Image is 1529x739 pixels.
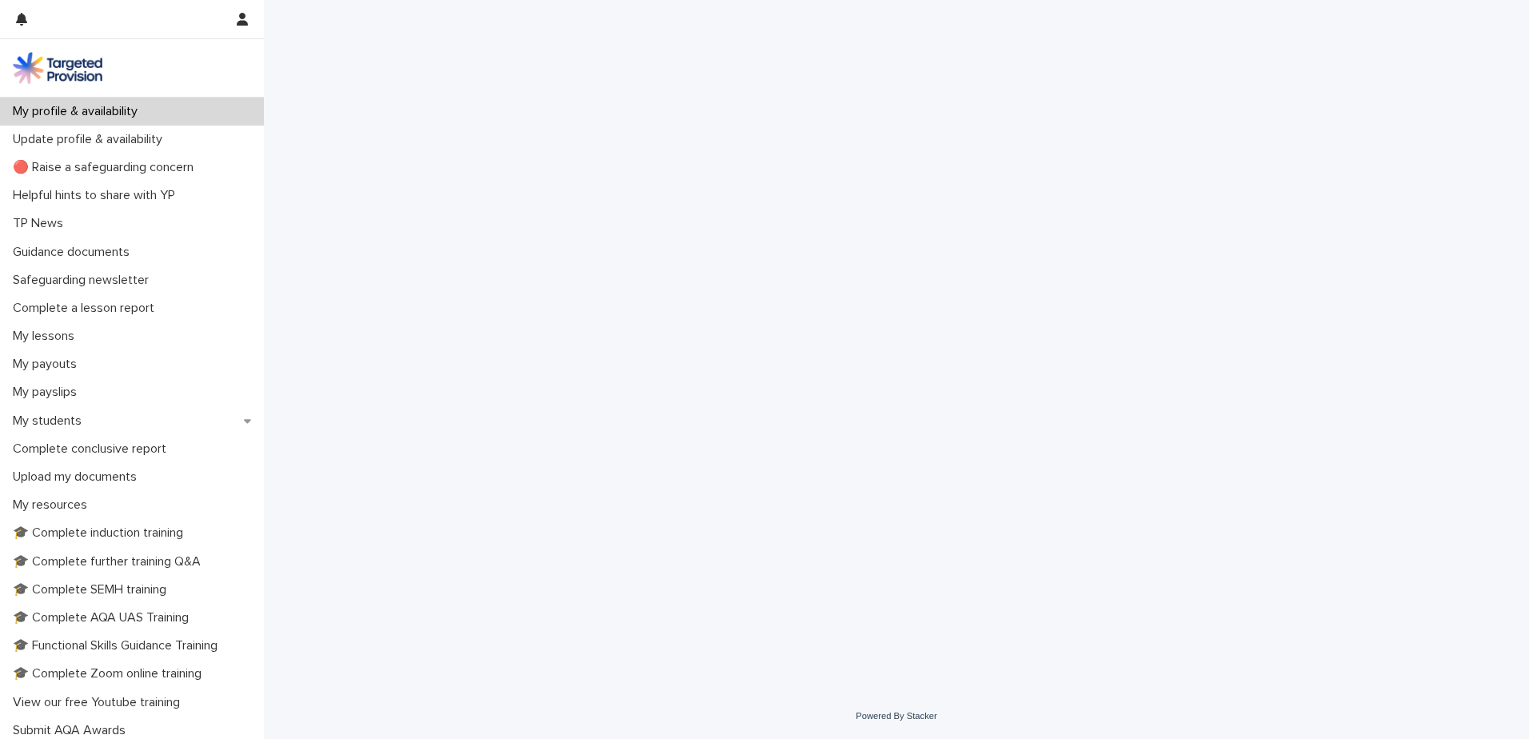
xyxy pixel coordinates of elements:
p: My profile & availability [6,104,150,119]
p: Submit AQA Awards [6,723,138,738]
p: 🎓 Complete induction training [6,525,196,541]
p: Safeguarding newsletter [6,273,162,288]
p: Complete a lesson report [6,301,167,316]
p: View our free Youtube training [6,695,193,710]
p: My payouts [6,357,90,372]
p: Guidance documents [6,245,142,260]
p: My lessons [6,329,87,344]
p: My payslips [6,385,90,400]
p: Upload my documents [6,469,150,485]
p: 🎓 Complete SEMH training [6,582,179,597]
p: Helpful hints to share with YP [6,188,188,203]
p: 🔴 Raise a safeguarding concern [6,160,206,175]
img: M5nRWzHhSzIhMunXDL62 [13,52,102,84]
p: My resources [6,497,100,513]
p: 🎓 Complete further training Q&A [6,554,214,569]
p: 🎓 Functional Skills Guidance Training [6,638,230,653]
p: My students [6,413,94,429]
p: Complete conclusive report [6,441,179,457]
p: 🎓 Complete Zoom online training [6,666,214,681]
a: Powered By Stacker [856,711,936,721]
p: 🎓 Complete AQA UAS Training [6,610,202,625]
p: Update profile & availability [6,132,175,147]
p: TP News [6,216,76,231]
